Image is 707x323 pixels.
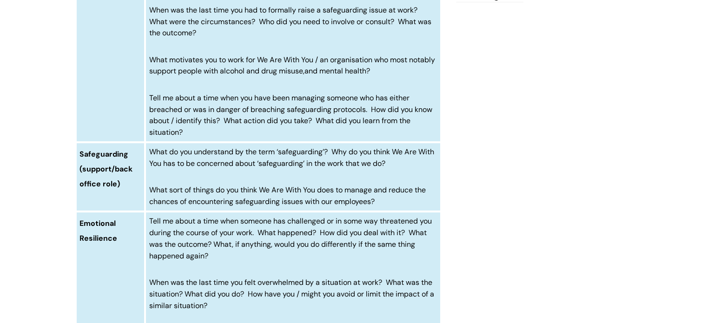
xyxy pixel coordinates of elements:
[149,216,432,260] span: Tell me about a time when someone has challenged or in some way threatened you during the course ...
[149,147,434,168] span: What do you understand by the term ‘safeguarding’? Why do you think We Are With You has to be con...
[149,277,434,310] span: When was the last time you felt overwhelmed by a situation at work? What was the situation? What ...
[149,93,432,137] span: Tell me about a time when you have been managing someone who has either breached or was in danger...
[79,218,117,243] span: Emotional Resilience
[149,5,431,38] span: When was the last time you had to formally raise a safeguarding issue at work? What were the circ...
[79,149,132,188] span: Safeguarding (support/back office role)
[149,55,435,76] span: What motivates you to work for We Are With You / an organisation who most notably support people ...
[149,185,426,206] span: What sort of things do you think We Are With You does to manage and reduce the chances of encount...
